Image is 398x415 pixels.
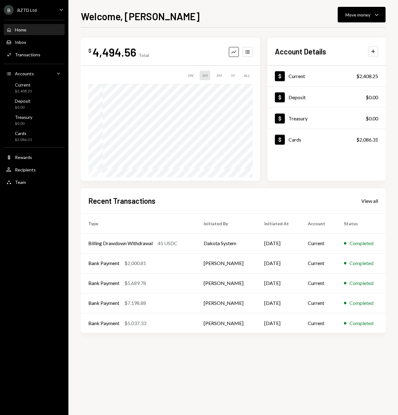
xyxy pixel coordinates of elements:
a: Cards$2,086.31 [4,129,65,144]
h1: Welcome, [PERSON_NAME] [81,10,200,22]
td: [DATE] [257,233,301,253]
div: Current [15,82,32,87]
td: [PERSON_NAME] [196,253,257,273]
a: Deposit$0.00 [4,96,65,111]
div: $2,086.31 [356,136,378,143]
div: B [4,5,14,15]
td: [PERSON_NAME] [196,293,257,313]
div: Recipients [15,167,36,172]
div: Completed [349,240,373,247]
div: $ [88,48,91,54]
div: $0.00 [15,121,32,126]
a: Home [4,24,65,35]
a: View all [361,197,378,204]
th: Status [336,213,386,233]
div: $0.00 [15,105,30,110]
button: Move money [338,7,386,22]
div: Billing Drawdown Withdrawal [88,240,153,247]
div: 3M [214,71,224,80]
a: Current$2,408.25 [4,80,65,95]
div: Transactions [15,52,40,57]
td: [DATE] [257,293,301,313]
div: Move money [345,12,370,18]
th: Initiated At [257,213,301,233]
div: Bank Payment [88,279,119,287]
div: Completed [349,279,373,287]
div: Current [289,73,305,79]
div: Rewards [15,155,32,160]
a: Rewards [4,152,65,163]
div: ALL [241,71,252,80]
div: $2,408.25 [15,89,32,94]
a: Recipients [4,164,65,175]
div: Deposit [15,98,30,104]
a: Current$2,408.25 [267,66,386,86]
div: $2,000.81 [124,259,146,267]
div: Treasury [15,114,32,120]
div: $5,037.33 [124,319,146,327]
div: 1W [185,71,196,80]
div: Cards [289,137,301,142]
div: 4,494.56 [93,45,136,59]
td: Dakota System [196,233,257,253]
td: Current [300,233,336,253]
a: Cards$2,086.31 [267,129,386,150]
td: [PERSON_NAME] [196,273,257,293]
div: Team [15,180,26,185]
a: Inbox [4,36,65,48]
td: [DATE] [257,313,301,333]
div: Bank Payment [88,299,119,307]
td: Current [300,273,336,293]
div: $0.00 [366,115,378,122]
div: Completed [349,299,373,307]
h2: Recent Transactions [88,196,155,206]
div: $7,198.88 [124,299,146,307]
div: $0.00 [366,94,378,101]
th: Type [81,213,196,233]
td: Current [300,293,336,313]
a: Accounts [4,68,65,79]
h2: Account Details [275,46,326,57]
td: [DATE] [257,253,301,273]
a: Treasury$0.00 [4,113,65,128]
div: Cards [15,131,32,136]
td: Current [300,313,336,333]
a: Team [4,176,65,188]
a: Transactions [4,49,65,60]
td: [DATE] [257,273,301,293]
a: Treasury$0.00 [267,108,386,129]
div: 1M [200,71,210,80]
div: Bank Payment [88,259,119,267]
div: $2,408.25 [356,72,378,80]
div: BZTD Ltd [17,7,37,13]
div: View all [361,198,378,204]
div: Treasury [289,115,308,121]
div: Accounts [15,71,34,76]
div: $5,689.78 [124,279,146,287]
div: 45 USDC [158,240,178,247]
div: Completed [349,259,373,267]
div: Inbox [15,40,26,45]
td: [PERSON_NAME] [196,313,257,333]
td: Current [300,253,336,273]
div: Home [15,27,26,32]
div: 1Y [228,71,238,80]
div: Bank Payment [88,319,119,327]
div: Total [139,53,149,58]
div: $2,086.31 [15,137,32,142]
div: Deposit [289,94,306,100]
th: Initiated By [196,213,257,233]
a: Deposit$0.00 [267,87,386,108]
th: Account [300,213,336,233]
div: Completed [349,319,373,327]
